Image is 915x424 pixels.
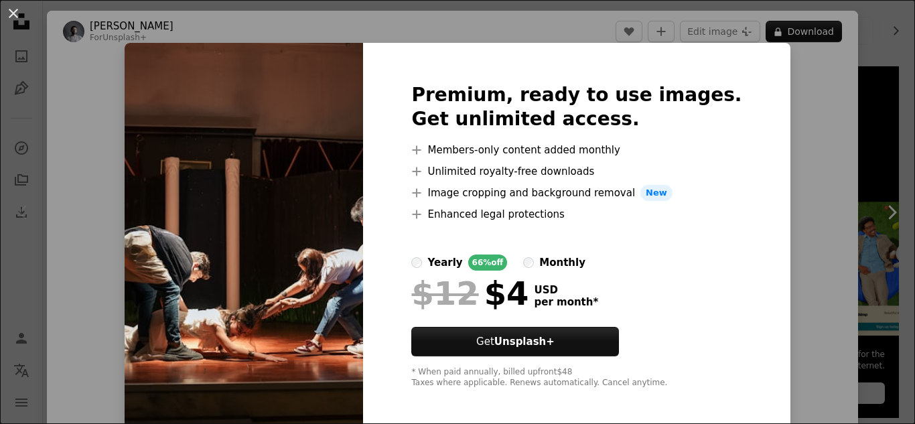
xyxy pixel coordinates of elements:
[411,276,478,311] span: $12
[468,255,508,271] div: 66% off
[411,276,529,311] div: $4
[411,142,742,158] li: Members-only content added monthly
[411,185,742,201] li: Image cropping and background removal
[494,336,555,348] strong: Unsplash+
[427,255,462,271] div: yearly
[411,83,742,131] h2: Premium, ready to use images. Get unlimited access.
[640,185,673,201] span: New
[411,206,742,222] li: Enhanced legal protections
[411,163,742,180] li: Unlimited royalty-free downloads
[411,367,742,388] div: * When paid annually, billed upfront $48 Taxes where applicable. Renews automatically. Cancel any...
[534,284,598,296] span: USD
[411,327,619,356] button: GetUnsplash+
[523,257,534,268] input: monthly
[539,255,585,271] div: monthly
[411,257,422,268] input: yearly66%off
[534,296,598,308] span: per month *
